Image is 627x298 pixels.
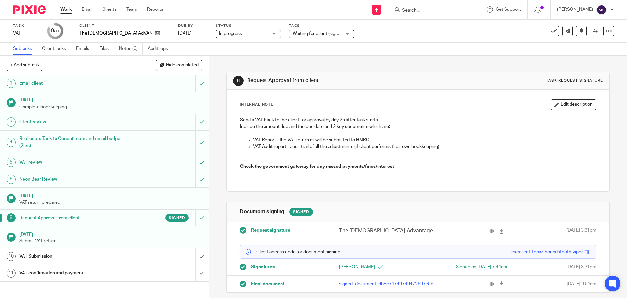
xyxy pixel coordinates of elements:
span: Signatures [251,264,275,270]
h1: Email client [19,79,132,88]
div: 1 [7,79,16,88]
div: Signed [289,208,313,216]
div: 6 [7,175,16,184]
span: In progress [219,31,242,36]
h1: VAT review [19,157,132,167]
span: [DATE] 3:31pm [566,264,596,270]
a: Client tasks [42,43,71,55]
h1: [DATE] [19,95,202,103]
p: Include the amount due and the due date and 2 key documents which are: [240,123,596,130]
p: [PERSON_NAME] [557,6,593,13]
p: [PERSON_NAME] [339,264,418,270]
div: VAT [13,30,39,37]
a: Clients [102,6,117,13]
a: Email [82,6,92,13]
div: 11 [7,269,16,278]
div: excellent-topaz-houndstooth-viper [511,249,583,255]
a: Reports [147,6,163,13]
h1: Document signing [240,208,284,215]
span: [DATE] 9:54am [567,281,596,287]
label: Client [79,23,170,28]
div: 10 [7,252,16,261]
strong: Check the government gateway for any missed payments/fines/interest [240,164,394,169]
p: VAT Report - the VAT return as will be submitted to HMRC [253,137,596,143]
small: /11 [54,29,60,33]
p: VAT Audit report - audit trail of all the adjustments (if client performs their own bookkeeping) [253,143,596,150]
img: svg%3E [596,5,607,15]
p: The [DEMOGRAPHIC_DATA] Advantage - VAT Return June to [DATE].pdf [339,227,438,235]
div: 8 [233,76,244,86]
h1: Reallocate Task to Corient team and email budget (2hrs) [19,134,132,150]
span: Waiting for client (signing) [293,31,346,36]
p: VAT return prepared [19,199,202,206]
label: Tags [289,23,354,28]
button: Hide completed [156,60,202,71]
img: Pixie [13,5,46,14]
h1: Neon Bear Review [19,174,132,184]
h1: VAT Submission [19,252,132,261]
span: Request signature [251,227,290,234]
div: 5 [7,158,16,167]
label: Task [13,23,39,28]
h1: [DATE] [19,191,202,199]
h1: Request Approval from client [247,77,432,84]
input: Search [401,8,460,14]
a: Audit logs [148,43,173,55]
h1: Client review [19,117,132,127]
h1: [DATE] [19,230,202,238]
span: Final document [251,281,284,287]
p: Submit VAT return [19,238,202,244]
p: The [DEMOGRAPHIC_DATA] AdVANtage [79,30,152,37]
h1: VAT confirmation and payment [19,268,132,278]
button: + Add subtask [7,60,42,71]
span: [DATE] [178,31,192,36]
a: Work [60,6,72,13]
h1: Request Approval from client [19,213,132,223]
a: Files [99,43,114,55]
a: Notes (0) [119,43,143,55]
p: Internal Note [240,102,273,107]
div: 8 [7,213,16,222]
a: Team [126,6,137,13]
button: Edit description [551,99,596,110]
span: Signed [169,215,185,220]
span: [DATE] 3:31pm [566,227,596,235]
p: Complete bookkeeping [19,104,202,110]
div: Task request signature [546,78,603,83]
span: Hide completed [166,63,199,68]
label: Due by [178,23,207,28]
p: signed_document_6b8e71749749472697e5bc1c1de0ed47.pdf [339,281,438,287]
div: Signed on [DATE] 7:44am [428,264,507,270]
div: 4 [7,138,16,147]
span: Get Support [496,7,521,12]
p: Client access code for document signing [245,249,340,255]
a: Emails [76,43,94,55]
div: 9 [51,27,60,35]
div: 3 [7,117,16,127]
p: Send a VAT Pack to the client for approval by day 25 after task starts. [240,117,596,123]
label: Status [216,23,281,28]
a: Subtasks [13,43,37,55]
